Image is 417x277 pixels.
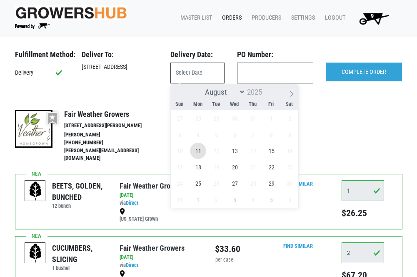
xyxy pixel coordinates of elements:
span: August 2, 2025 [282,110,298,126]
span: August 20, 2025 [227,159,243,175]
span: July 29, 2025 [208,110,225,126]
span: August 28, 2025 [245,175,261,191]
a: 9 [349,10,396,27]
span: 9 [371,13,374,20]
input: Qty [342,180,384,201]
h6: 1 bushel [52,265,107,271]
h3: PO Number: [237,50,313,59]
span: August 11, 2025 [190,143,206,159]
span: July 30, 2025 [227,110,243,126]
span: Tue [207,102,225,107]
div: per case [215,256,234,264]
span: July 27, 2025 [172,110,188,126]
span: August 27, 2025 [227,175,243,191]
span: August 6, 2025 [227,126,243,143]
span: August 29, 2025 [263,175,280,191]
a: Fair Weather Growers [120,181,185,190]
span: August 25, 2025 [190,175,206,191]
select: Month [201,87,245,97]
a: Logout [318,10,349,26]
span: August 15, 2025 [263,143,280,159]
span: August 24, 2025 [172,175,188,191]
span: August 17, 2025 [172,159,188,175]
img: Powered by Big Wheelbarrow [15,23,50,29]
a: Fair Weather Growers [120,244,185,252]
span: August 10, 2025 [172,143,188,159]
div: CUCUMBERS, SLICING [52,242,107,265]
span: August 31, 2025 [172,191,188,208]
span: July 31, 2025 [245,110,261,126]
span: August 26, 2025 [208,175,225,191]
li: [PERSON_NAME][EMAIL_ADDRESS][DOMAIN_NAME] [64,147,171,163]
h4: Fair Weather Growers [64,110,171,119]
span: August 7, 2025 [245,126,261,143]
img: placeholder-variety-43d6402dacf2d531de610a020419775a.svg [25,243,46,264]
div: [STREET_ADDRESS] [75,63,164,72]
span: September 6, 2025 [282,191,298,208]
span: August 13, 2025 [227,143,243,159]
div: [DATE] [120,191,202,199]
span: August 1, 2025 [263,110,280,126]
span: August 22, 2025 [263,159,280,175]
span: August 21, 2025 [245,159,261,175]
input: COMPLETE ORDER [326,63,402,82]
span: August 18, 2025 [190,159,206,175]
span: Thu [244,102,262,107]
span: Wed [225,102,244,107]
span: August 4, 2025 [190,126,206,143]
span: September 4, 2025 [245,191,261,208]
span: August 5, 2025 [208,126,225,143]
img: map_marker-0e94453035b3232a4d21701695807de9.png [120,270,125,277]
div: via [120,199,202,207]
h3: Deliver To: [82,50,158,59]
a: Orders [215,10,245,26]
span: August 16, 2025 [282,143,298,159]
span: August 9, 2025 [282,126,298,143]
input: Qty [342,242,384,263]
span: Fri [262,102,280,107]
div: $33.60 [215,242,234,256]
li: [PERSON_NAME] [64,131,171,139]
img: Cart [355,10,392,27]
img: placeholder-variety-43d6402dacf2d531de610a020419775a.svg [25,181,46,201]
span: September 2, 2025 [208,191,225,208]
h3: Fulfillment Method: [15,50,69,59]
div: BEETS, GOLDEN, BUNCHED [52,180,107,203]
h3: Delivery Date: [170,50,225,59]
span: August 14, 2025 [245,143,261,159]
span: August 8, 2025 [263,126,280,143]
li: [STREET_ADDRESS][PERSON_NAME] [64,122,171,130]
h6: 12 bunch [52,203,107,209]
span: August 12, 2025 [208,143,225,159]
img: thumbnail-66b73ed789e5fdb011f67f3ae1eff6c2.png [15,110,53,148]
a: Direct [126,262,138,268]
a: Settings [285,10,318,26]
a: Producers [245,10,285,26]
div: [US_STATE] Grown [120,207,202,223]
span: September 3, 2025 [227,191,243,208]
span: August 30, 2025 [282,175,298,191]
span: September 1, 2025 [190,191,206,208]
li: [PHONE_NUMBER] [64,139,171,147]
span: August 23, 2025 [282,159,298,175]
span: Mon [189,102,207,107]
span: August 19, 2025 [208,159,225,175]
span: Sun [170,102,189,107]
span: September 5, 2025 [263,191,280,208]
div: via [120,262,202,269]
div: [DATE] [120,254,202,262]
img: map_marker-0e94453035b3232a4d21701695807de9.png [120,208,125,215]
h5: $26.25 [342,208,384,219]
a: Find Similar [283,243,313,249]
span: Sat [280,102,299,107]
a: Master List [174,10,215,26]
a: Direct [126,200,138,206]
img: original-fc7597fdc6adbb9d0e2ae620e786d1a2.jpg [15,5,127,20]
span: August 3, 2025 [172,126,188,143]
span: July 28, 2025 [190,110,206,126]
input: Select Date [170,63,225,83]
